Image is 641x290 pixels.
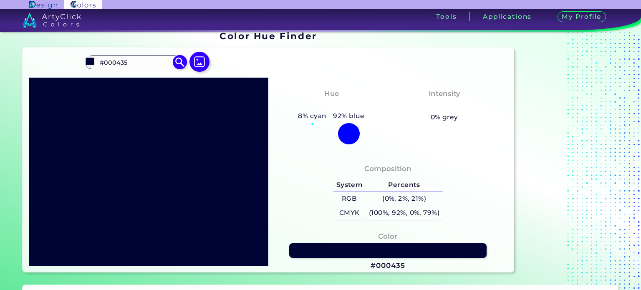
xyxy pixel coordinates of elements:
h5: (0%, 2%, 21%) [366,192,443,206]
img: logo_artyclick_colors_white.svg [23,13,81,28]
h1: Color Hue Finder [220,30,317,42]
h5: CMYK [333,206,366,220]
iframe: Advertisement [517,28,622,276]
h5: 8% cyan [295,111,330,121]
img: icon search [173,55,187,70]
h3: #000435 [371,261,405,271]
h5: (100%, 92%, 0%, 79%) [366,206,443,220]
h5: 92% blue [330,111,368,121]
input: type color.. [97,57,174,68]
h3: Tools [436,13,457,20]
h3: Blue [319,101,344,111]
h4: Composition [364,163,411,175]
img: icon picture [189,52,209,72]
h5: RGB [333,192,366,206]
h5: 0% grey [431,112,458,123]
h5: System [333,178,366,192]
h4: Color [378,230,397,242]
h4: Hue [324,88,339,100]
h4: Intensity [429,88,460,100]
img: ArtyClick Design logo [29,1,57,9]
h3: Applications [483,13,532,20]
h3: Vibrant [426,101,462,111]
h5: Percents [366,178,443,192]
h3: My Profile [558,11,606,23]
